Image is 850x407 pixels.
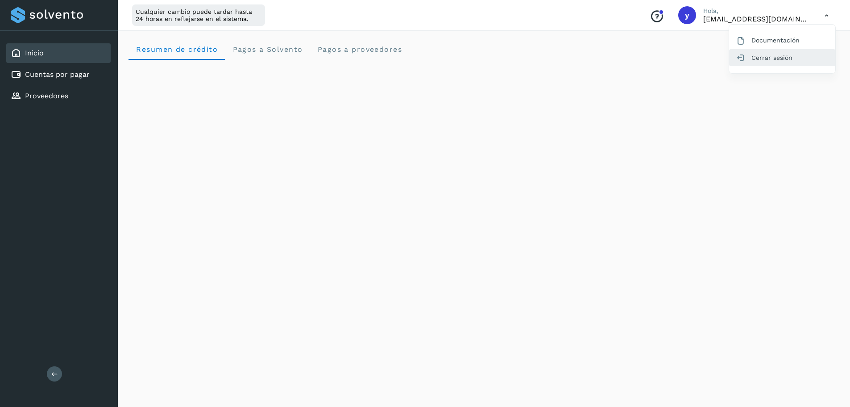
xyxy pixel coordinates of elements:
[6,43,111,63] div: Inicio
[6,65,111,84] div: Cuentas por pagar
[6,86,111,106] div: Proveedores
[25,92,68,100] a: Proveedores
[729,32,835,49] div: Documentación
[25,70,90,79] a: Cuentas por pagar
[25,49,44,57] a: Inicio
[729,49,835,66] div: Cerrar sesión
